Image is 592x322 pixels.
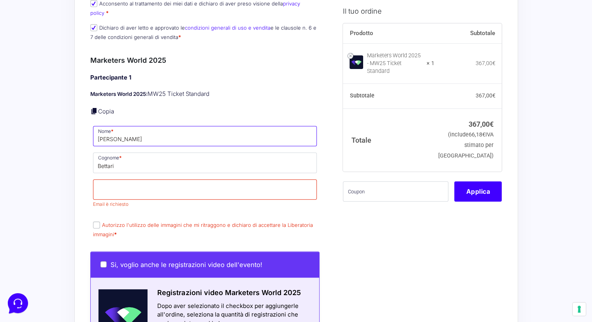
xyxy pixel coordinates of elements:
[469,120,494,128] bdi: 367,00
[111,261,262,269] span: Si, voglio anche le registrazioni video dell'evento!
[343,84,434,109] th: Subtotale
[12,97,61,103] span: Trova una risposta
[90,25,316,40] label: Dichiaro di aver letto e approvato le e le clausole n. 6 e 7 delle condizioni generali di vendita
[93,221,100,228] input: Autorizzo l'utilizzo delle immagini che mi ritraggono e dichiaro di accettare la Liberatoria imma...
[492,60,495,66] span: €
[90,0,300,16] a: privacy policy
[367,52,422,75] div: Marketers World 2025 - MW25 Ticket Standard
[90,24,97,31] input: Dichiaro di aver letto e approvato lecondizioni generali di uso e venditae le clausole n. 6 e 7 d...
[37,44,53,59] img: dark
[90,0,300,16] label: Acconsento al trattamento dei miei dati e dichiaro di aver preso visione della
[6,292,30,315] iframe: Customerly Messenger Launcher
[100,261,107,267] input: Si, voglio anche le registrazioni video dell'evento!
[83,97,143,103] a: Apri Centro Assistenza
[343,109,434,172] th: Totale
[350,56,363,69] img: Marketers World 2025 - MW25 Ticket Standard
[427,60,434,67] strong: × 1
[454,181,502,202] button: Applica
[120,261,131,268] p: Aiuto
[6,250,54,268] button: Home
[12,65,143,81] button: Inizia una conversazione
[343,181,448,202] input: Coupon
[6,6,131,19] h2: Ciao da Marketers 👋
[90,55,320,65] h3: Marketers World 2025
[25,44,40,59] img: dark
[51,70,115,76] span: Inizia una conversazione
[573,303,586,316] button: Le tue preferenze relative al consenso per le tecnologie di tracciamento
[90,107,98,115] a: Copia i dettagli dell'acquirente
[67,261,88,268] p: Messaggi
[98,108,114,115] a: Copia
[475,60,495,66] bdi: 367,00
[102,250,149,268] button: Aiuto
[469,132,485,138] span: 66,18
[438,132,494,159] small: (include IVA stimato per [GEOGRAPHIC_DATA])
[185,25,271,31] a: condizioni generali di uso e vendita
[482,132,485,138] span: €
[23,261,37,268] p: Home
[93,222,313,237] label: Autorizzo l'utilizzo delle immagini che mi ritraggono e dichiaro di accettare la Liberatoria imma...
[157,288,300,297] span: Registrazioni video Marketers World 2025
[12,31,66,37] span: Le tue conversazioni
[90,73,320,82] h4: Partecipante 1
[492,93,495,99] span: €
[18,113,127,121] input: Cerca un articolo...
[490,120,494,128] span: €
[90,91,148,97] strong: Marketers World 2025:
[434,23,502,44] th: Subtotale
[475,93,495,99] bdi: 367,00
[12,44,28,59] img: dark
[93,201,128,207] span: Email è richiesto
[343,6,502,16] h3: Il tuo ordine
[90,90,320,99] p: MW25 Ticket Standard
[343,23,434,44] th: Prodotto
[54,250,102,268] button: Messaggi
